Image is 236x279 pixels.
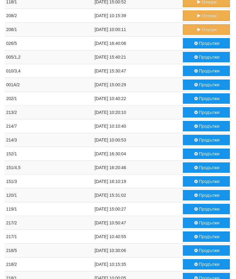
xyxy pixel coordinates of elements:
td: [DATE] 16:20:46 [93,161,182,175]
button: Продължи [183,218,230,228]
td: 214/7 [5,119,93,133]
td: 202/1 [5,92,93,106]
td: 218/2 [5,258,93,271]
td: 001А/2 [5,78,93,92]
button: Продължи [183,231,230,242]
button: Продължи [183,190,230,200]
td: [DATE] 10:00:53 [93,133,182,147]
td: [DATE] 15:40:21 [93,50,182,64]
button: Продължи [183,176,230,187]
td: 120/1 [5,188,93,202]
td: [DATE] 10:40:55 [93,230,182,244]
td: 208/2 [5,9,93,23]
td: [DATE] 16:30:04 [93,147,182,161]
button: Отвори [183,24,230,35]
td: [DATE] 10:15:35 [93,258,182,271]
button: Продължи [183,162,230,173]
button: Отвори [183,10,230,21]
td: 208/1 [5,23,93,37]
td: 119/1 [5,202,93,216]
button: Продължи [183,66,230,76]
button: Продължи [183,79,230,90]
button: Продължи [183,259,230,269]
button: Продължи [183,149,230,159]
td: 218/5 [5,244,93,258]
button: Продължи [183,52,230,62]
td: [DATE] 10:30:06 [93,244,182,258]
td: [DATE] 10:15:39 [93,9,182,23]
td: [DATE] 15:00:27 [93,202,182,216]
td: 151/3 [5,175,93,188]
td: 217/1 [5,230,93,244]
button: Продължи [183,38,230,48]
td: 152/1 [5,147,93,161]
td: [DATE] 10:50:47 [93,216,182,230]
button: Продължи [183,93,230,104]
td: 005/1,2 [5,50,93,64]
button: Продължи [183,245,230,256]
td: 213/2 [5,106,93,119]
td: [DATE] 10:40:22 [93,92,182,106]
td: [DATE] 15:31:02 [93,188,182,202]
button: Продължи [183,135,230,145]
td: 010/3,4 [5,64,93,78]
td: 217/2 [5,216,93,230]
td: 151/4,5 [5,161,93,175]
td: [DATE] 16:10:19 [93,175,182,188]
td: [DATE] 10:00:11 [93,23,182,37]
button: Продължи [183,121,230,131]
button: Продължи [183,204,230,214]
td: 026/5 [5,37,93,50]
td: [DATE] 10:10:40 [93,119,182,133]
button: Продължи [183,107,230,118]
td: [DATE] 16:40:06 [93,37,182,50]
td: [DATE] 15:30:47 [93,64,182,78]
td: 214/3 [5,133,93,147]
td: [DATE] 15:00:29 [93,78,182,92]
td: [DATE] 10:20:10 [93,106,182,119]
